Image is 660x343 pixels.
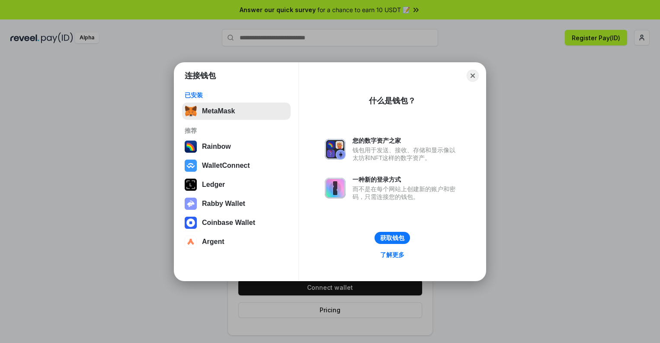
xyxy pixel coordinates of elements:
div: 推荐 [185,127,288,135]
img: svg+xml,%3Csvg%20width%3D%22120%22%20height%3D%22120%22%20viewBox%3D%220%200%20120%20120%22%20fil... [185,141,197,153]
button: Rainbow [182,138,291,155]
div: 已安装 [185,91,288,99]
img: svg+xml,%3Csvg%20xmlns%3D%22http%3A%2F%2Fwww.w3.org%2F2000%2Fsvg%22%20width%3D%2228%22%20height%3... [185,179,197,191]
img: svg+xml,%3Csvg%20xmlns%3D%22http%3A%2F%2Fwww.w3.org%2F2000%2Fsvg%22%20fill%3D%22none%22%20viewBox... [325,178,346,199]
a: 了解更多 [375,249,410,260]
img: svg+xml,%3Csvg%20xmlns%3D%22http%3A%2F%2Fwww.w3.org%2F2000%2Fsvg%22%20fill%3D%22none%22%20viewBox... [185,198,197,210]
div: 您的数字资产之家 [352,137,460,144]
div: 而不是在每个网站上创建新的账户和密码，只需连接您的钱包。 [352,185,460,201]
div: 什么是钱包？ [369,96,416,106]
div: Rabby Wallet [202,200,245,208]
button: WalletConnect [182,157,291,174]
div: 获取钱包 [380,234,404,242]
button: 获取钱包 [375,232,410,244]
div: Coinbase Wallet [202,219,255,227]
button: Rabby Wallet [182,195,291,212]
img: svg+xml,%3Csvg%20fill%3D%22none%22%20height%3D%2233%22%20viewBox%3D%220%200%2035%2033%22%20width%... [185,105,197,117]
div: WalletConnect [202,162,250,170]
div: 钱包用于发送、接收、存储和显示像以太坊和NFT这样的数字资产。 [352,146,460,162]
div: Argent [202,238,224,246]
div: 一种新的登录方式 [352,176,460,183]
button: MetaMask [182,103,291,120]
img: svg+xml,%3Csvg%20width%3D%2228%22%20height%3D%2228%22%20viewBox%3D%220%200%2028%2028%22%20fill%3D... [185,217,197,229]
div: Ledger [202,181,225,189]
button: Close [467,70,479,82]
button: Coinbase Wallet [182,214,291,231]
img: svg+xml,%3Csvg%20xmlns%3D%22http%3A%2F%2Fwww.w3.org%2F2000%2Fsvg%22%20fill%3D%22none%22%20viewBox... [325,139,346,160]
div: MetaMask [202,107,235,115]
div: 了解更多 [380,251,404,259]
img: svg+xml,%3Csvg%20width%3D%2228%22%20height%3D%2228%22%20viewBox%3D%220%200%2028%2028%22%20fill%3D... [185,160,197,172]
button: Argent [182,233,291,250]
button: Ledger [182,176,291,193]
h1: 连接钱包 [185,71,216,81]
div: Rainbow [202,143,231,151]
img: svg+xml,%3Csvg%20width%3D%2228%22%20height%3D%2228%22%20viewBox%3D%220%200%2028%2028%22%20fill%3D... [185,236,197,248]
